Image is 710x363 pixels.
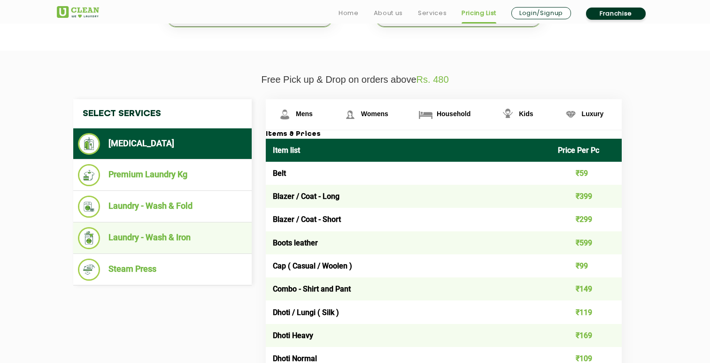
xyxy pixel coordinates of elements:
td: Combo - Shirt and Pant [266,277,551,300]
img: Steam Press [78,259,100,281]
td: Belt [266,162,551,185]
img: Kids [500,106,516,123]
td: ₹59 [551,162,622,185]
td: Cap ( Casual / Woolen ) [266,254,551,277]
img: Luxury [563,106,579,123]
span: Kids [519,110,533,118]
img: Womens [342,106,358,123]
span: Luxury [582,110,604,118]
a: Home [339,8,359,19]
td: ₹299 [551,208,622,231]
li: Premium Laundry Kg [78,164,247,186]
h3: Items & Prices [266,130,622,139]
td: Blazer / Coat - Long [266,185,551,208]
span: Womens [361,110,388,118]
img: Laundry - Wash & Fold [78,196,100,218]
span: Household [437,110,471,118]
td: Dhoti / Lungi ( Silk ) [266,300,551,324]
li: Laundry - Wash & Fold [78,196,247,218]
td: ₹169 [551,324,622,347]
p: Free Pick up & Drop on orders above [57,74,653,85]
a: Franchise [586,8,646,20]
img: Household [417,106,434,123]
li: Steam Press [78,259,247,281]
td: ₹399 [551,185,622,208]
img: Mens [277,106,293,123]
img: Laundry - Wash & Iron [78,227,100,249]
td: Boots leather [266,231,551,254]
img: Premium Laundry Kg [78,164,100,186]
td: ₹99 [551,254,622,277]
th: Item list [266,139,551,162]
h4: Select Services [73,99,252,128]
a: Pricing List [462,8,496,19]
span: Rs. 480 [417,74,449,85]
td: ₹119 [551,300,622,324]
li: [MEDICAL_DATA] [78,133,247,155]
td: Blazer / Coat - Short [266,208,551,231]
li: Laundry - Wash & Iron [78,227,247,249]
td: Dhoti Heavy [266,324,551,347]
img: UClean Laundry and Dry Cleaning [57,6,99,18]
span: Mens [296,110,313,118]
img: Dry Cleaning [78,133,100,155]
a: Login/Signup [511,7,571,19]
td: ₹149 [551,277,622,300]
a: About us [374,8,403,19]
td: ₹599 [551,231,622,254]
a: Services [418,8,447,19]
th: Price Per Pc [551,139,622,162]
